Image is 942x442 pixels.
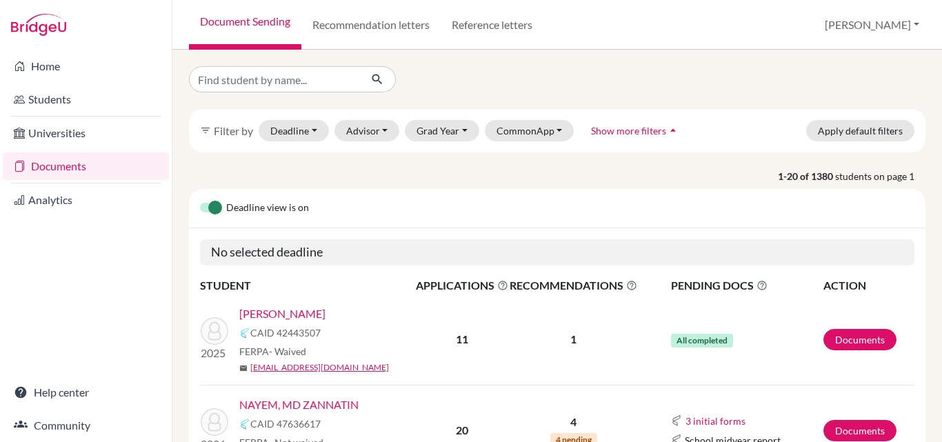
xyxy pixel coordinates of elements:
button: Advisor [334,120,400,141]
span: PENDING DOCS [671,277,822,294]
img: NAYEM, MD ZANNATIN [201,408,228,436]
span: Show more filters [591,125,666,137]
th: ACTION [823,277,914,294]
p: 4 [510,414,637,430]
button: [PERSON_NAME] [819,12,925,38]
span: APPLICATIONS [416,277,508,294]
button: CommonApp [485,120,574,141]
span: Filter by [214,124,253,137]
button: Apply default filters [806,120,914,141]
input: Find student by name... [189,66,360,92]
button: Grad Year [405,120,479,141]
span: Deadline view is on [226,200,309,217]
button: Show more filtersarrow_drop_up [579,120,692,141]
span: CAID 42443507 [250,325,321,340]
b: 20 [456,423,468,436]
span: CAID 47636617 [250,416,321,431]
img: Bridge-U [11,14,66,36]
strong: 1-20 of 1380 [778,169,835,183]
img: Common App logo [671,415,682,426]
a: Documents [3,152,169,180]
a: Community [3,412,169,439]
b: 11 [456,332,468,345]
button: Deadline [259,120,329,141]
a: Home [3,52,169,80]
img: RAHMAN, MORSHEDUR [201,317,228,345]
a: [PERSON_NAME] [239,305,325,322]
p: 2025 [201,345,228,361]
span: students on page 1 [835,169,925,183]
a: Help center [3,379,169,406]
i: filter_list [200,125,211,136]
i: arrow_drop_up [666,123,680,137]
span: All completed [671,334,733,348]
span: mail [239,364,248,372]
th: STUDENT [200,277,415,294]
a: Documents [823,329,896,350]
a: Students [3,86,169,113]
img: Common App logo [239,328,250,339]
span: RECOMMENDATIONS [510,277,637,294]
img: Common App logo [239,419,250,430]
p: 1 [510,331,637,348]
a: Documents [823,420,896,441]
button: 3 initial forms [685,413,746,429]
h5: No selected deadline [200,239,914,265]
span: - Waived [269,345,306,357]
a: [EMAIL_ADDRESS][DOMAIN_NAME] [250,361,389,374]
span: FERPA [239,344,306,359]
a: Analytics [3,186,169,214]
a: NAYEM, MD ZANNATIN [239,396,359,413]
a: Universities [3,119,169,147]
